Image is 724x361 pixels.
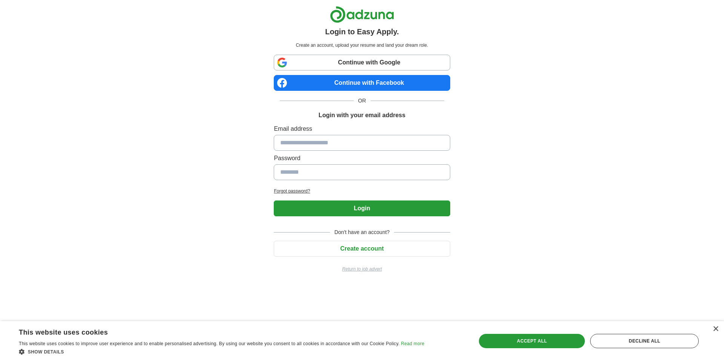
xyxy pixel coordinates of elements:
[274,245,450,252] a: Create account
[330,228,394,236] span: Don't have an account?
[274,188,450,194] a: Forgot password?
[274,55,450,70] a: Continue with Google
[274,154,450,163] label: Password
[330,6,394,23] img: Adzuna logo
[479,334,585,348] div: Accept all
[275,42,448,49] p: Create an account, upload your resume and land your dream role.
[354,97,371,105] span: OR
[325,26,399,37] h1: Login to Easy Apply.
[19,348,424,355] div: Show details
[274,241,450,257] button: Create account
[401,341,424,346] a: Read more, opens a new window
[713,326,718,332] div: Close
[274,200,450,216] button: Login
[319,111,405,120] h1: Login with your email address
[274,75,450,91] a: Continue with Facebook
[19,341,400,346] span: This website uses cookies to improve user experience and to enable personalised advertising. By u...
[19,326,405,337] div: This website uses cookies
[590,334,699,348] div: Decline all
[28,349,64,355] span: Show details
[274,124,450,133] label: Email address
[274,266,450,272] a: Return to job advert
